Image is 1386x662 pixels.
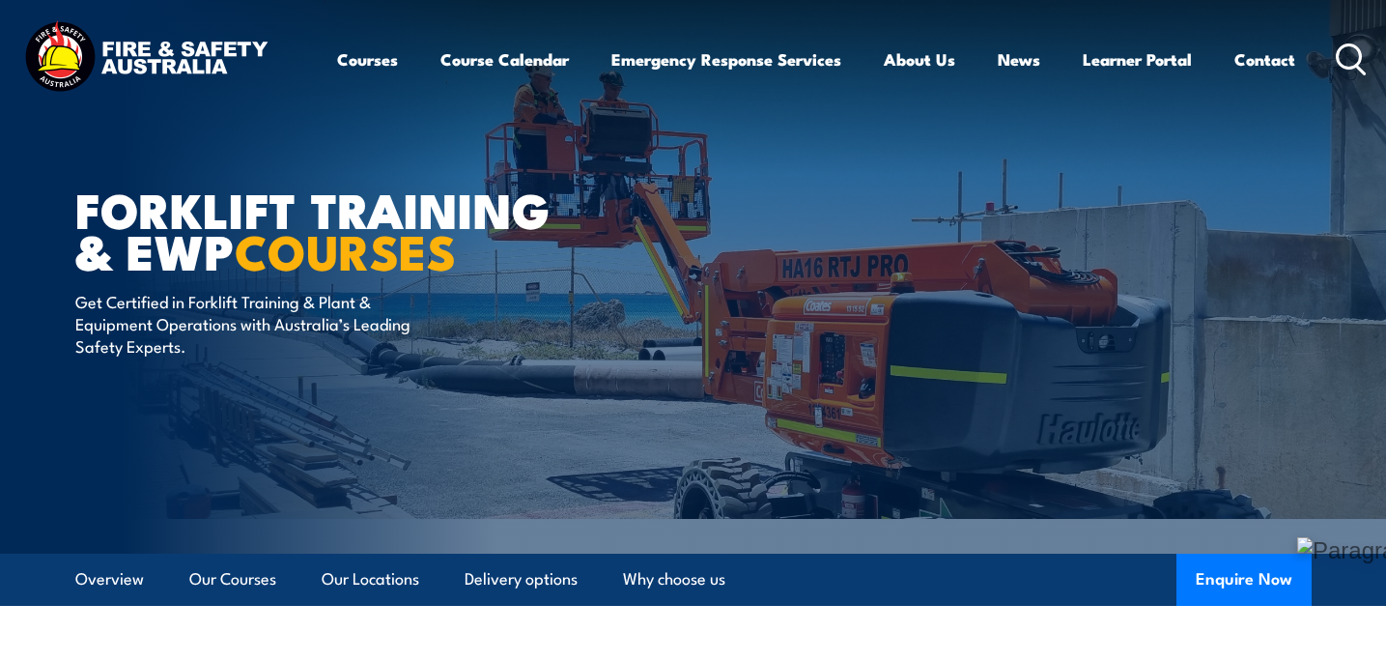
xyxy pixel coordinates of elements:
[1176,554,1312,606] button: Enquire Now
[623,554,725,605] a: Why choose us
[465,554,578,605] a: Delivery options
[75,290,428,358] p: Get Certified in Forklift Training & Plant & Equipment Operations with Australia’s Leading Safety...
[440,34,569,85] a: Course Calendar
[1083,34,1192,85] a: Learner Portal
[322,554,419,605] a: Our Locations
[884,34,955,85] a: About Us
[189,554,276,605] a: Our Courses
[337,34,398,85] a: Courses
[611,34,841,85] a: Emergency Response Services
[1234,34,1295,85] a: Contact
[75,554,144,605] a: Overview
[75,187,552,271] h1: Forklift Training & EWP
[235,213,456,287] strong: COURSES
[998,34,1040,85] a: News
